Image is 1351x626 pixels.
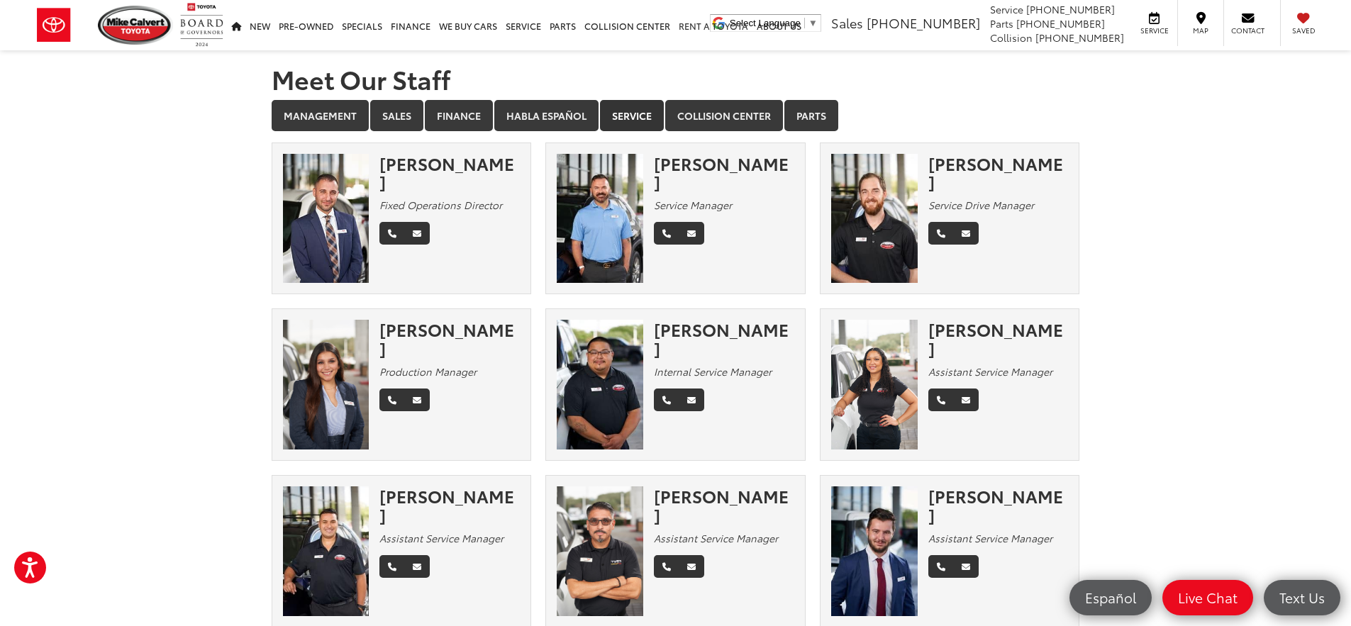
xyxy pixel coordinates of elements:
[953,389,979,411] a: Email
[272,100,369,131] a: Management
[1264,580,1340,615] a: Text Us
[928,486,1069,524] div: [PERSON_NAME]
[379,364,477,379] em: Production Manager
[831,13,863,32] span: Sales
[283,154,369,284] img: Matthew Winston
[404,555,430,578] a: Email
[1162,580,1253,615] a: Live Chat
[379,222,405,245] a: Phone
[679,222,704,245] a: Email
[990,30,1033,45] span: Collision
[928,198,1034,212] em: Service Drive Manager
[379,389,405,411] a: Phone
[404,389,430,411] a: Email
[831,486,918,616] img: Jonathan Hiatt
[1069,580,1152,615] a: Español
[1016,16,1105,30] span: [PHONE_NUMBER]
[928,531,1052,545] em: Assistant Service Manager
[928,320,1069,357] div: [PERSON_NAME]
[928,364,1052,379] em: Assistant Service Manager
[831,154,918,284] img: James Bagwell
[1138,26,1170,35] span: Service
[600,100,664,131] a: Service
[654,531,778,545] em: Assistant Service Manager
[379,320,520,357] div: [PERSON_NAME]
[679,389,704,411] a: Email
[928,154,1069,191] div: [PERSON_NAME]
[928,555,954,578] a: Phone
[557,486,643,616] img: Ross Rubio
[990,16,1013,30] span: Parts
[679,555,704,578] a: Email
[665,100,783,131] a: Collision Center
[425,100,493,131] a: Finance
[379,198,502,212] em: Fixed Operations Director
[1035,30,1124,45] span: [PHONE_NUMBER]
[379,531,504,545] em: Assistant Service Manager
[98,6,173,45] img: Mike Calvert Toyota
[928,222,954,245] a: Phone
[1288,26,1319,35] span: Saved
[283,320,369,449] img: Faith Pretre
[831,320,918,449] img: Starr Hines
[1026,2,1115,16] span: [PHONE_NUMBER]
[784,100,838,131] a: Parts
[1185,26,1216,35] span: Map
[654,222,679,245] a: Phone
[370,100,423,131] a: Sales
[379,486,520,524] div: [PERSON_NAME]
[654,486,794,524] div: [PERSON_NAME]
[867,13,980,32] span: [PHONE_NUMBER]
[654,364,772,379] em: Internal Service Manager
[379,154,520,191] div: [PERSON_NAME]
[990,2,1023,16] span: Service
[557,320,643,449] img: Paco Mendoza
[928,389,954,411] a: Phone
[1078,588,1143,606] span: Español
[654,389,679,411] a: Phone
[379,555,405,578] a: Phone
[953,222,979,245] a: Email
[1231,26,1264,35] span: Contact
[494,100,599,131] a: Habla Español
[1272,588,1332,606] span: Text Us
[654,154,794,191] div: [PERSON_NAME]
[654,320,794,357] div: [PERSON_NAME]
[557,154,643,284] img: Eric Majors
[283,486,369,616] img: Joseph Bernal
[1171,588,1245,606] span: Live Chat
[654,198,732,212] em: Service Manager
[272,65,1080,93] h1: Meet Our Staff
[272,100,1080,133] div: Department Tabs
[808,18,818,28] span: ▼
[654,555,679,578] a: Phone
[404,222,430,245] a: Email
[953,555,979,578] a: Email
